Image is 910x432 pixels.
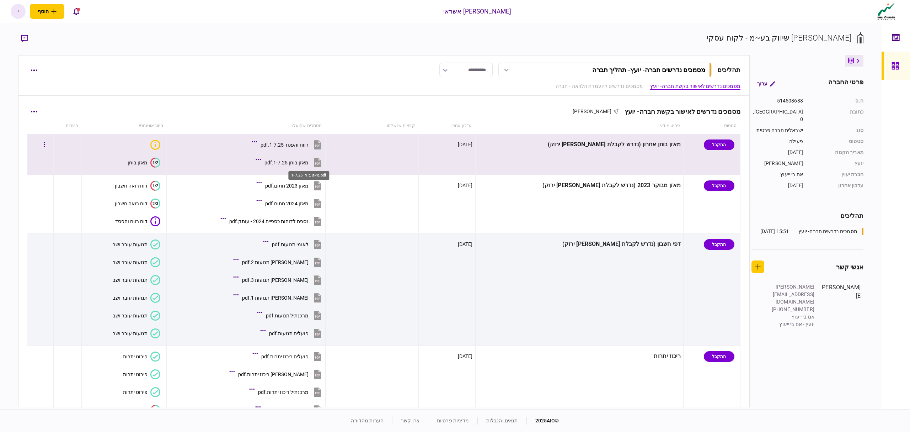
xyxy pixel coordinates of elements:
button: מאזן בוחן 1-7.25.pdf [257,154,323,170]
div: סטטוס [810,138,863,145]
div: יועץ - אם בי ייעוץ [768,321,814,328]
div: תנועות עובר ושב [113,242,148,247]
div: יועץ [810,160,863,167]
div: 15:51 [DATE] [760,228,789,235]
div: [PHONE_NUMBER] [768,306,814,313]
div: מאזן 2024 חתום.pdf [265,201,309,206]
button: לאומי ריכוז יתרות.pdf [257,402,323,418]
div: מסמכים נדרשים לאישור בקשת חברה- יועץ [619,108,740,115]
div: תהליכים [751,211,863,221]
a: תנאים והגבלות [486,418,518,423]
div: מזרחי תנועות 1.pdf [242,295,309,301]
a: מדיניות פרטיות [437,418,469,423]
div: מאזן בוחן 1-7.25.pdf [288,171,329,180]
div: איכות לא מספקת [150,140,160,150]
div: [DATE] [458,353,473,360]
div: אנשי קשר [836,262,863,272]
a: צרו קשר [401,418,419,423]
button: מזרחי ריכוז יתרות.pdf [231,366,323,382]
button: תנועות עובר ושב [113,257,160,267]
div: מסמכים נדרשים חברה- יועץ [798,228,857,235]
text: 1/2 [152,160,158,165]
img: client company logo [876,2,897,20]
div: ח.פ [810,97,863,105]
div: לאומי תנועות.pdf [272,242,309,247]
div: התקבל [704,351,734,362]
a: מסמכים נדרשים להעמדת הלוואה - חברה [556,83,643,90]
div: מרכנתיל תנועות.pdf [266,313,309,318]
button: מזרחי תנועות 2.pdf [235,254,323,270]
div: דוח רואה חשבון [115,183,148,189]
div: רווח והפסד 1-7.25.pdf [261,142,309,148]
button: מאזן 2023 חתום.pdf [258,178,323,194]
div: מרכנתיל ריכוז יתרות.pdf [258,389,309,395]
button: פירוט יתרות [123,352,160,362]
div: לאומי ריכוז יתרות.pdf [264,407,309,413]
button: מזרחי תנועות 3.pdf [235,272,323,288]
button: 1/2פירוט יתרות [123,405,160,415]
th: פריט מידע [475,118,684,134]
text: 1/2 [152,183,158,188]
button: פתח רשימת התראות [69,4,84,19]
div: התקבל [704,139,734,150]
div: פירוט יתרות [123,389,148,395]
button: תנועות עובר ושב [113,311,160,321]
a: הערות מהדורה [351,418,384,423]
div: [GEOGRAPHIC_DATA], 0 [751,108,803,123]
div: פירוט יתרות [123,407,148,413]
div: ישראלית חברה פרטית [751,127,803,134]
div: מזרחי תנועות 2.pdf [242,259,309,265]
button: פירוט יתרות [123,369,160,379]
div: 514508688 [751,97,803,105]
div: מאזן 2023 חתום.pdf [265,183,309,189]
button: דוח רווח והפסד [115,216,160,226]
div: מאזן בוחן [128,160,148,165]
a: מסמכים נדרשים לאישור בקשת חברה- יועץ [650,83,740,90]
div: [PERSON_NAME] [821,283,861,328]
div: [DATE] [751,182,803,189]
div: אם בי ייעוץ [768,313,814,321]
th: מסמכים שהועלו [167,118,325,134]
div: [DATE] [458,182,473,189]
button: תנועות עובר ושב [113,275,160,285]
button: תנועות עובר ושב [113,328,160,338]
button: מרכנתיל ריכוז יתרות.pdf [251,384,323,400]
text: 2/3 [152,201,158,206]
div: [DATE] [751,149,803,156]
div: חברת יעוץ [810,171,863,178]
div: פעילה [751,138,803,145]
th: הערות [53,118,81,134]
div: ‏‏נספח לדוחות כספיים 2024 - עותק.pdf [229,218,309,224]
div: אם בי ייעוץ [751,171,803,178]
div: פרטי החברה [828,77,863,90]
div: עדכון אחרון [810,182,863,189]
button: 2/3דוח רואה חשבון [115,199,160,209]
th: סטטוס [684,118,740,134]
div: פועלים ריכוז יתרות.pdf [261,354,309,359]
div: פירוט יתרות [123,354,148,359]
th: קבצים שנשלחו [325,118,418,134]
div: מאזן מבוקר 2023 (נדרש לקבלת [PERSON_NAME] ירוק) [478,178,681,194]
button: י [11,4,26,19]
button: 1/2דוח רואה חשבון [115,181,160,191]
span: [PERSON_NAME] [573,109,611,114]
button: פתח תפריט להוספת לקוח [30,4,64,19]
a: מסמכים נדרשים חברה- יועץ15:51 [DATE] [760,228,863,235]
div: [PERSON_NAME] שיווק בע~מ - לקוח עסקי [707,32,851,44]
div: תנועות עובר ושב [113,259,148,265]
div: מזרחי תנועות 3.pdf [242,277,309,283]
div: תאריך הקמה [810,149,863,156]
div: תנועות עובר ושב [113,313,148,318]
button: מסמכים נדרשים חברה- יועץ- תהליך חברה [498,63,712,77]
div: [DATE] [458,141,473,148]
div: מסמכים נדרשים חברה- יועץ - תהליך חברה [592,66,705,74]
button: פועלים ריכוז יתרות.pdf [254,348,323,364]
th: סיווג אוטומטי [82,118,167,134]
div: פירוט יתרות [123,372,148,377]
div: תנועות עובר ושב [113,295,148,301]
div: תנועות עובר ושב [113,331,148,336]
div: פועלים תנועות.pdf [269,331,309,336]
div: [PERSON_NAME] [751,160,803,167]
button: מאזן 2024 חתום.pdf [258,195,323,211]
